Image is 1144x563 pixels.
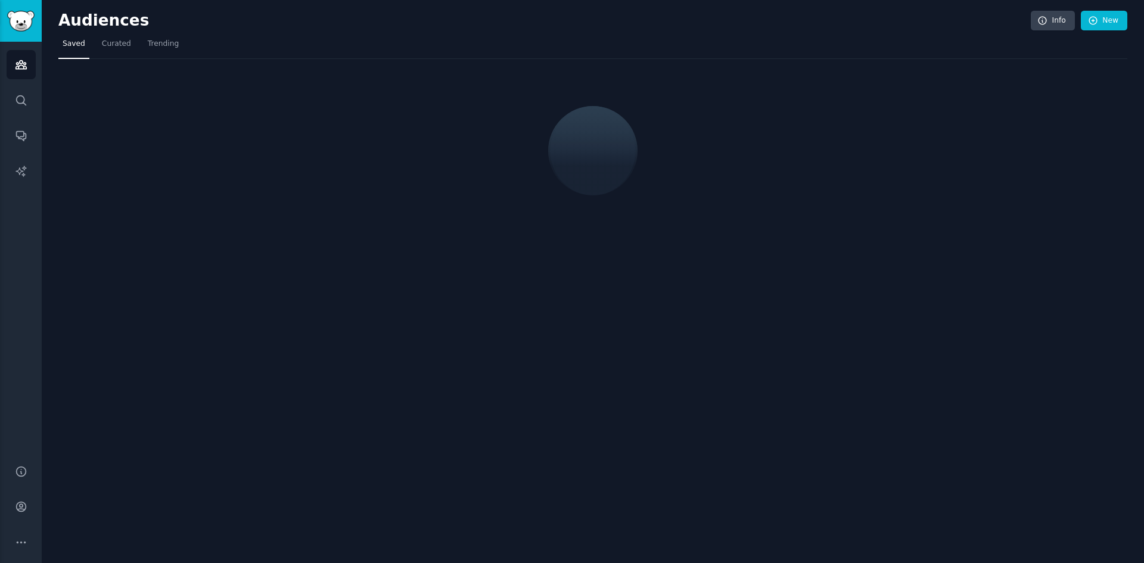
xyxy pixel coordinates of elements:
[144,35,183,59] a: Trending
[98,35,135,59] a: Curated
[63,39,85,49] span: Saved
[1031,11,1075,31] a: Info
[58,11,1031,30] h2: Audiences
[102,39,131,49] span: Curated
[58,35,89,59] a: Saved
[7,11,35,32] img: GummySearch logo
[1081,11,1127,31] a: New
[148,39,179,49] span: Trending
